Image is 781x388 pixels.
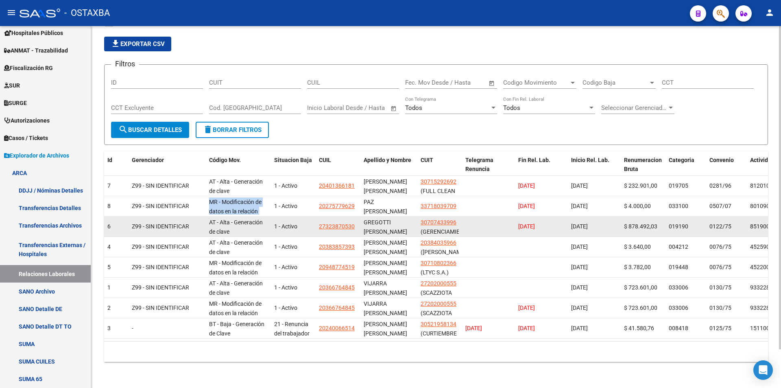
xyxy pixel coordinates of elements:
[389,104,399,113] button: Open calendar
[750,305,770,311] span: 933228
[132,182,189,189] span: Z99 - SIN IDENTIFICAR
[445,79,485,86] input: Fecha fin
[104,37,171,51] button: Exportar CSV
[209,178,263,194] span: AT - Alta - Generación de clave
[518,182,535,189] span: [DATE]
[107,182,111,189] span: 7
[364,300,407,316] span: VIJARRA GUILLERMO MAXIMILIANO
[709,203,731,209] span: 0507/07
[753,360,773,380] div: Open Intercom Messenger
[518,305,535,311] span: [DATE]
[364,260,407,276] span: RODRIGUEZ SALAS MARTIN ALCIDES
[421,300,456,307] span: 27202000555
[571,182,588,189] span: [DATE]
[582,79,648,86] span: Codigo Baja
[487,79,497,88] button: Open calendar
[515,151,568,187] datatable-header-cell: Fin Rel. Lab.
[709,264,731,270] span: 0076/75
[750,325,770,331] span: 151100
[111,58,139,70] h3: Filtros
[347,104,387,112] input: Fecha fin
[132,325,133,331] span: -
[129,151,206,187] datatable-header-cell: Gerenciador
[4,151,69,160] span: Explorador de Archivos
[274,305,297,311] span: 1 - Activo
[4,81,20,90] span: SUR
[118,125,128,134] mat-icon: search
[601,104,667,112] span: Seleccionar Gerenciador
[274,243,297,250] span: 1 - Activo
[750,157,774,163] span: Actividad
[107,157,112,163] span: Id
[421,280,456,287] span: 27202000555
[421,249,466,265] span: ([PERSON_NAME] [PERSON_NAME])
[364,178,407,194] span: DIAZ IVAN FEDERICO
[118,126,182,134] span: Buscar Detalles
[209,260,262,285] span: MR - Modificación de datos en la relación CUIT –CUIL
[107,264,111,270] span: 5
[271,151,316,187] datatable-header-cell: Situacion Baja
[319,203,355,209] span: 20275779629
[571,305,588,311] span: [DATE]
[624,305,657,311] span: $ 723.601,00
[405,79,438,86] input: Fecha inicio
[571,264,588,270] span: [DATE]
[709,284,731,291] span: 0130/75
[107,223,111,230] span: 6
[421,188,455,222] span: (FULL CLEAN SERVICIOS INTEGRALES S.R.L.)
[624,203,651,209] span: $ 4.000,00
[421,260,456,266] span: 30710802366
[319,284,355,291] span: 20366764845
[421,228,471,254] span: (GERENCIAMIENTO HOSPITALARIO S A)
[571,284,588,291] span: [DATE]
[319,243,355,250] span: 20383857393
[364,199,407,215] span: PAZ MAURICIO EDGARDO
[4,28,63,37] span: Hospitales Públicos
[360,151,417,187] datatable-header-cell: Apellido y Nombre
[405,104,422,112] span: Todos
[624,243,651,250] span: $ 3.640,00
[421,289,466,315] span: (SCAZZIOTA [PERSON_NAME] [PERSON_NAME])
[111,122,189,138] button: Buscar Detalles
[107,284,111,291] span: 1
[624,325,654,331] span: $ 41.580,76
[669,157,694,163] span: Categoria
[669,264,688,270] span: 019448
[107,243,111,250] span: 4
[209,300,262,326] span: MR - Modificación de datos en la relación CUIT –CUIL
[274,182,297,189] span: 1 - Activo
[421,178,456,185] span: 30715292692
[319,223,355,230] span: 27323870530
[709,182,731,189] span: 0281/96
[319,264,355,270] span: 20948774519
[107,305,111,311] span: 2
[624,182,657,189] span: $ 232.901,00
[209,280,263,296] span: AT - Alta - Generación de clave
[421,203,456,209] span: 33718039709
[669,284,688,291] span: 033006
[568,151,621,187] datatable-header-cell: Inicio Rel. Lab.
[206,151,271,187] datatable-header-cell: Código Mov.
[709,223,731,230] span: 0122/75
[421,157,433,163] span: CUIT
[203,125,213,134] mat-icon: delete
[209,157,241,163] span: Código Mov.
[209,219,263,235] span: AT - Alta - Generación de clave
[209,199,262,224] span: MR - Modificación de datos en la relación CUIT –CUIL
[417,151,462,187] datatable-header-cell: CUIT
[503,104,520,112] span: Todos
[421,239,456,246] span: 20384035966
[624,264,651,270] span: $ 3.782,00
[274,203,297,209] span: 1 - Activo
[750,264,770,270] span: 452200
[571,325,588,331] span: [DATE]
[706,151,747,187] datatable-header-cell: Convenio
[107,325,111,331] span: 3
[750,223,770,230] span: 851900
[750,284,770,291] span: 933228
[669,305,688,311] span: 033006
[319,305,355,311] span: 20366764845
[624,223,657,230] span: $ 878.492,03
[316,151,360,187] datatable-header-cell: CUIL
[518,203,535,209] span: [DATE]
